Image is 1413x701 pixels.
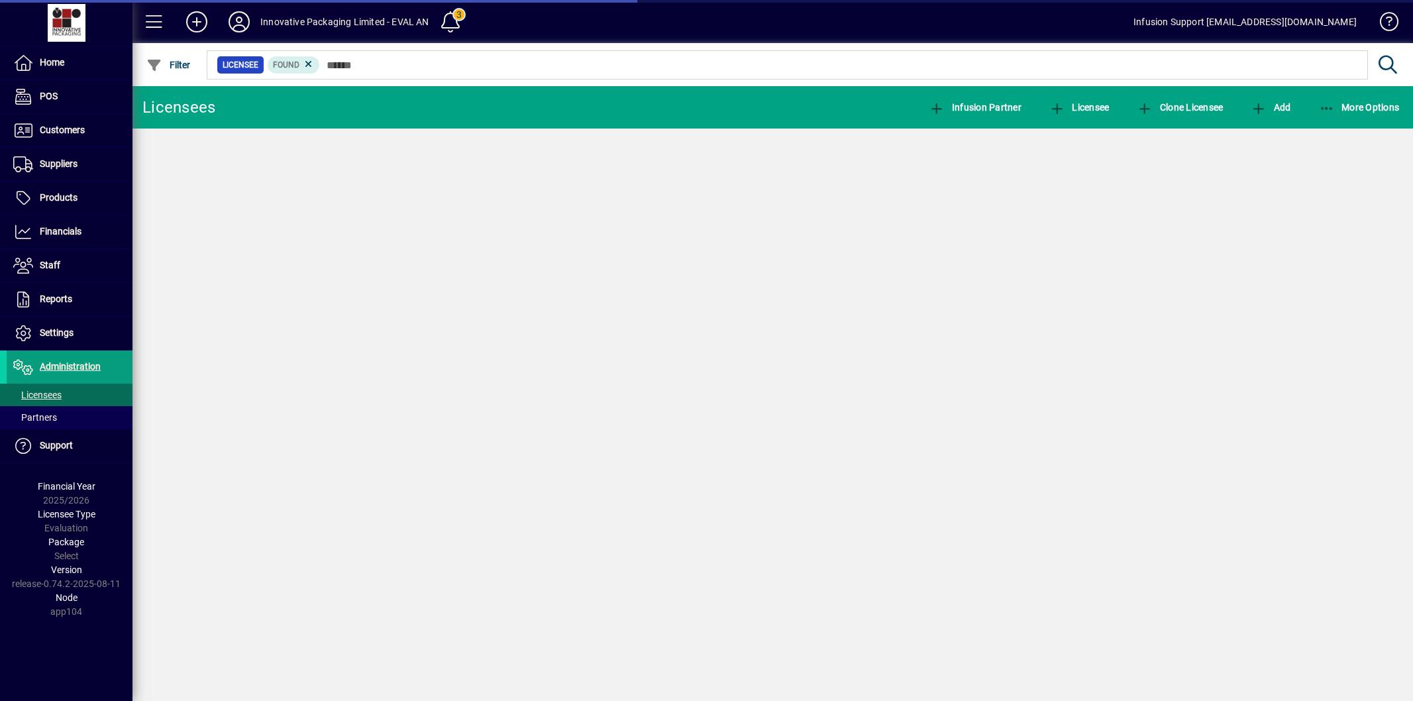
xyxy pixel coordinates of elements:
button: More Options [1316,95,1403,119]
button: Licensee [1046,95,1113,119]
div: Infusion Support [EMAIL_ADDRESS][DOMAIN_NAME] [1133,11,1357,32]
span: Settings [40,327,74,338]
span: Add [1251,102,1290,113]
span: Clone Licensee [1137,102,1223,113]
span: Version [51,565,82,575]
span: Financial Year [38,481,95,492]
button: Infusion Partner [925,95,1025,119]
a: Suppliers [7,148,132,181]
span: Staff [40,260,60,270]
span: Home [40,57,64,68]
span: Found [273,60,299,70]
a: Financials [7,215,132,248]
a: Support [7,429,132,462]
div: Innovative Packaging Limited - EVAL AN [260,11,429,32]
span: Licensee [1049,102,1110,113]
a: Knowledge Base [1370,3,1396,46]
a: Products [7,182,132,215]
div: Licensees [142,97,215,118]
span: Filter [146,60,191,70]
span: More Options [1319,102,1400,113]
span: Infusion Partner [929,102,1021,113]
span: Customers [40,125,85,135]
button: Clone Licensee [1133,95,1226,119]
button: Add [176,10,218,34]
span: Support [40,440,73,451]
a: Settings [7,317,132,350]
span: Suppliers [40,158,78,169]
span: Partners [13,412,57,423]
button: Filter [143,53,194,77]
a: Licensees [7,384,132,406]
span: Licensee [223,58,258,72]
a: Reports [7,283,132,316]
span: Administration [40,361,101,372]
button: Add [1247,95,1294,119]
span: Node [56,592,78,603]
mat-chip: Found Status: Found [268,56,320,74]
a: Home [7,46,132,80]
a: Staff [7,249,132,282]
span: Package [48,537,84,547]
a: Customers [7,114,132,147]
a: POS [7,80,132,113]
span: Licensees [13,390,62,400]
span: Financials [40,226,81,237]
span: Products [40,192,78,203]
span: POS [40,91,58,101]
button: Profile [218,10,260,34]
span: Licensee Type [38,509,95,519]
a: Partners [7,406,132,429]
span: Reports [40,294,72,304]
